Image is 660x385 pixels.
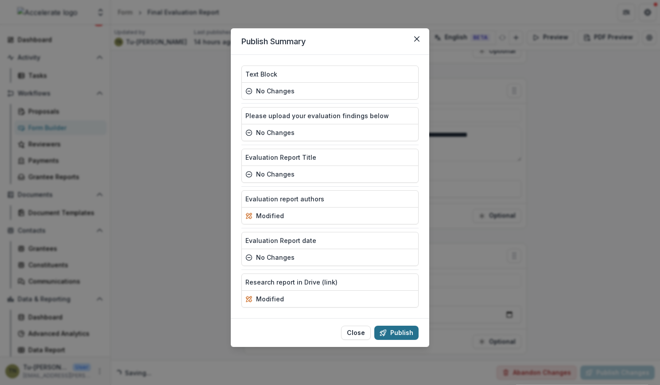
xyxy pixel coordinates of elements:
[256,128,295,137] p: no changes
[256,211,284,220] p: modified
[410,32,424,46] button: Close
[245,153,316,162] p: Evaluation Report Title
[256,253,295,262] p: no changes
[245,236,316,245] p: Evaluation Report date
[256,294,284,304] p: modified
[245,194,324,204] p: Evaluation report authors
[374,326,419,340] button: Publish
[231,28,429,55] header: Publish Summary
[341,326,371,340] button: Close
[245,69,277,79] p: Text Block
[245,111,389,120] p: Please upload your evaluation findings below
[245,277,338,287] p: Research report in Drive (link)
[256,86,295,96] p: no changes
[256,169,295,179] p: no changes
